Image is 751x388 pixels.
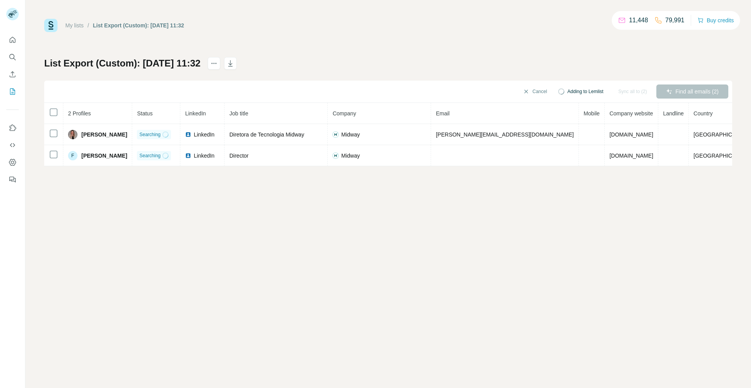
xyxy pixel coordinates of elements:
[697,15,734,26] button: Buy credits
[137,110,153,117] span: Status
[665,16,685,25] p: 79,991
[568,88,604,95] span: Adding to Lemlist
[694,131,751,138] span: [GEOGRAPHIC_DATA]
[517,84,552,99] button: Cancel
[341,152,359,160] span: Midway
[81,152,127,160] span: [PERSON_NAME]
[44,57,201,70] h1: List Export (Custom): [DATE] 11:32
[185,131,191,138] img: LinkedIn logo
[44,19,57,32] img: Surfe Logo
[88,22,89,29] li: /
[609,153,653,159] span: [DOMAIN_NAME]
[68,110,91,117] span: 2 Profiles
[694,153,751,159] span: [GEOGRAPHIC_DATA]
[341,131,359,138] span: Midway
[694,110,713,117] span: Country
[93,22,184,29] div: List Export (Custom): [DATE] 11:32
[332,131,339,138] img: company-logo
[6,67,19,81] button: Enrich CSV
[332,153,339,159] img: company-logo
[139,152,160,159] span: Searching
[185,110,206,117] span: LinkedIn
[68,151,77,160] div: F
[185,153,191,159] img: LinkedIn logo
[6,84,19,99] button: My lists
[6,121,19,135] button: Use Surfe on LinkedIn
[65,22,84,29] a: My lists
[6,50,19,64] button: Search
[229,131,304,138] span: Diretora de Tecnologia Midway
[229,110,248,117] span: Job title
[609,131,653,138] span: [DOMAIN_NAME]
[663,110,684,117] span: Landline
[194,152,214,160] span: LinkedIn
[609,110,653,117] span: Company website
[139,131,160,138] span: Searching
[6,138,19,152] button: Use Surfe API
[332,110,356,117] span: Company
[436,131,573,138] span: [PERSON_NAME][EMAIL_ADDRESS][DOMAIN_NAME]
[436,110,449,117] span: Email
[6,172,19,187] button: Feedback
[229,153,248,159] span: Director
[81,131,127,138] span: [PERSON_NAME]
[6,33,19,47] button: Quick start
[584,110,600,117] span: Mobile
[208,57,220,70] button: actions
[629,16,648,25] p: 11,448
[68,130,77,139] img: Avatar
[6,155,19,169] button: Dashboard
[194,131,214,138] span: LinkedIn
